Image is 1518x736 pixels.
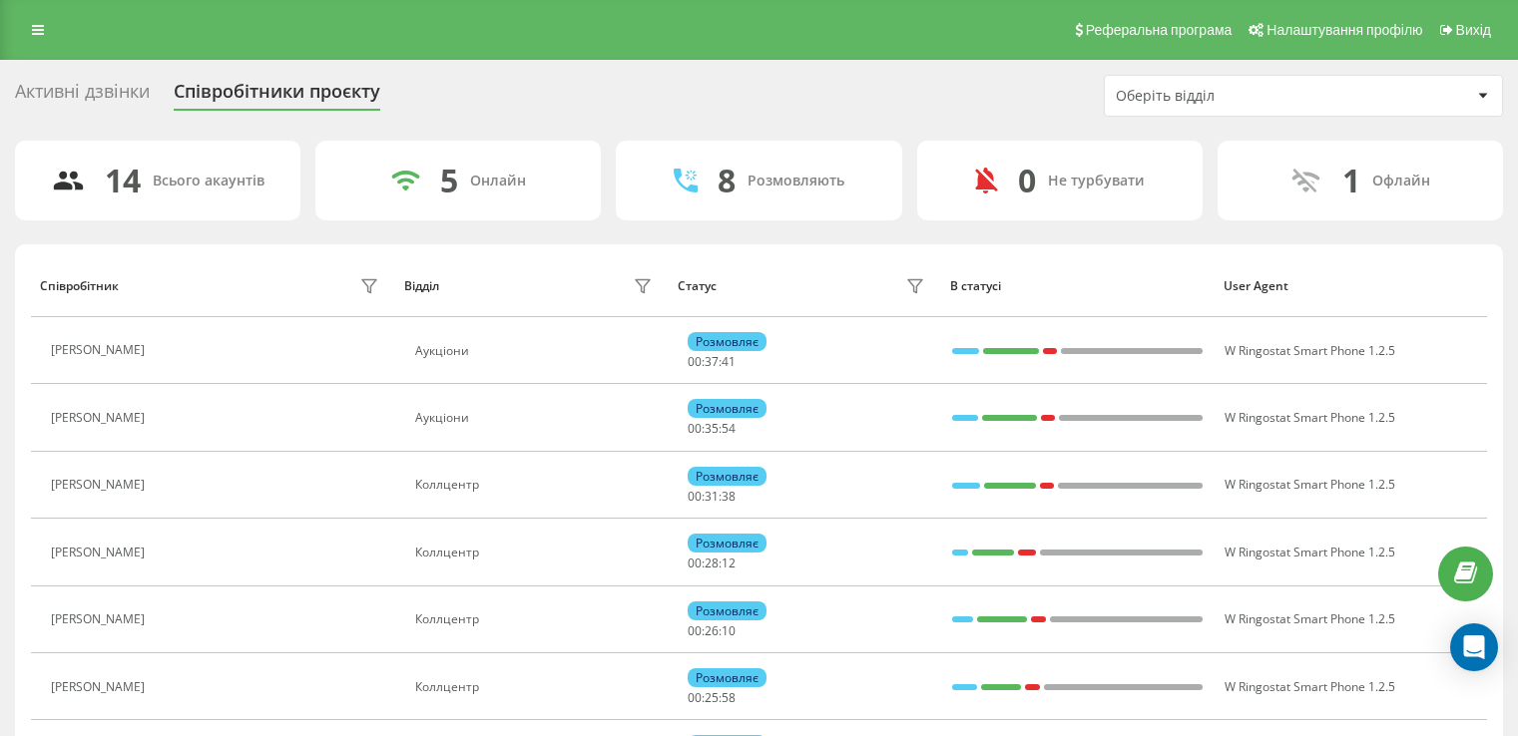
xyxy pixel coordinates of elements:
[705,622,719,639] span: 26
[688,422,736,436] div: : :
[415,411,658,425] div: Аукціони
[705,353,719,370] span: 37
[688,332,766,351] div: Розмовляє
[1018,162,1036,199] div: 0
[705,420,719,437] span: 35
[1086,22,1233,38] span: Реферальна програма
[748,173,844,189] div: Розмовляють
[1224,279,1478,293] div: User Agent
[51,546,150,559] div: [PERSON_NAME]
[440,162,458,199] div: 5
[415,546,658,559] div: Коллцентр
[718,162,736,199] div: 8
[1225,610,1395,627] span: W Ringostat Smart Phone 1.2.5
[51,343,150,357] div: [PERSON_NAME]
[722,554,736,571] span: 12
[470,173,526,189] div: Онлайн
[705,689,719,706] span: 25
[688,668,766,687] div: Розмовляє
[153,173,264,189] div: Всього акаунтів
[415,344,658,358] div: Аукціони
[174,81,380,112] div: Співробітники проєкту
[688,420,702,437] span: 00
[688,353,702,370] span: 00
[688,601,766,620] div: Розмовляє
[415,680,658,694] div: Коллцентр
[415,612,658,626] div: Коллцентр
[1266,22,1422,38] span: Налаштування профілю
[688,689,702,706] span: 00
[1225,342,1395,359] span: W Ringostat Smart Phone 1.2.5
[705,554,719,571] span: 28
[722,689,736,706] span: 58
[1225,409,1395,426] span: W Ringostat Smart Phone 1.2.5
[51,411,150,425] div: [PERSON_NAME]
[688,556,736,570] div: : :
[105,162,141,199] div: 14
[688,534,766,552] div: Розмовляє
[705,488,719,505] span: 31
[1456,22,1491,38] span: Вихід
[51,612,150,626] div: [PERSON_NAME]
[51,478,150,492] div: [PERSON_NAME]
[722,353,736,370] span: 41
[688,488,702,505] span: 00
[40,279,119,293] div: Співробітник
[1372,173,1430,189] div: Офлайн
[950,279,1205,293] div: В статусі
[1342,162,1360,199] div: 1
[688,624,736,638] div: : :
[688,490,736,504] div: : :
[678,279,717,293] div: Статус
[688,467,766,486] div: Розмовляє
[722,488,736,505] span: 38
[1116,88,1354,105] div: Оберіть відділ
[688,622,702,639] span: 00
[1450,623,1498,671] div: Open Intercom Messenger
[688,554,702,571] span: 00
[1225,678,1395,695] span: W Ringostat Smart Phone 1.2.5
[1225,544,1395,560] span: W Ringostat Smart Phone 1.2.5
[51,680,150,694] div: [PERSON_NAME]
[722,420,736,437] span: 54
[688,399,766,418] div: Розмовляє
[722,622,736,639] span: 10
[415,478,658,492] div: Коллцентр
[1048,173,1145,189] div: Не турбувати
[688,355,736,369] div: : :
[15,81,150,112] div: Активні дзвінки
[688,691,736,705] div: : :
[1225,476,1395,493] span: W Ringostat Smart Phone 1.2.5
[404,279,439,293] div: Відділ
